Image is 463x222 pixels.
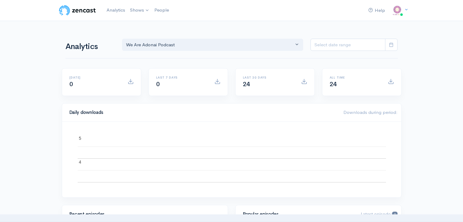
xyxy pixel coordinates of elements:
[65,42,115,51] h1: Analytics
[104,4,128,17] a: Analytics
[152,4,171,17] a: People
[310,39,385,51] input: analytics date range selector
[69,76,120,79] h6: [DATE]
[361,211,397,217] span: Latest episode:
[330,76,381,79] h6: All time
[391,4,403,16] img: ...
[79,136,81,140] text: 5
[69,212,217,217] h4: Recent episodes
[392,212,397,217] span: 0
[128,4,152,17] a: Shows
[243,76,294,79] h6: Last 30 days
[126,41,294,48] div: We Are Adonai Podcast
[156,80,160,88] span: 0
[343,109,398,115] span: Downloads during period:
[366,4,388,17] a: Help
[156,76,207,79] h6: Last 7 days
[330,80,337,88] span: 24
[79,159,81,164] text: 4
[69,80,73,88] span: 0
[69,110,336,115] h4: Daily downloads
[243,80,250,88] span: 24
[58,4,97,16] img: ZenCast Logo
[243,212,354,217] h4: Popular episodes
[69,129,394,190] svg: A chart.
[122,39,303,51] button: We Are Adonai Podcast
